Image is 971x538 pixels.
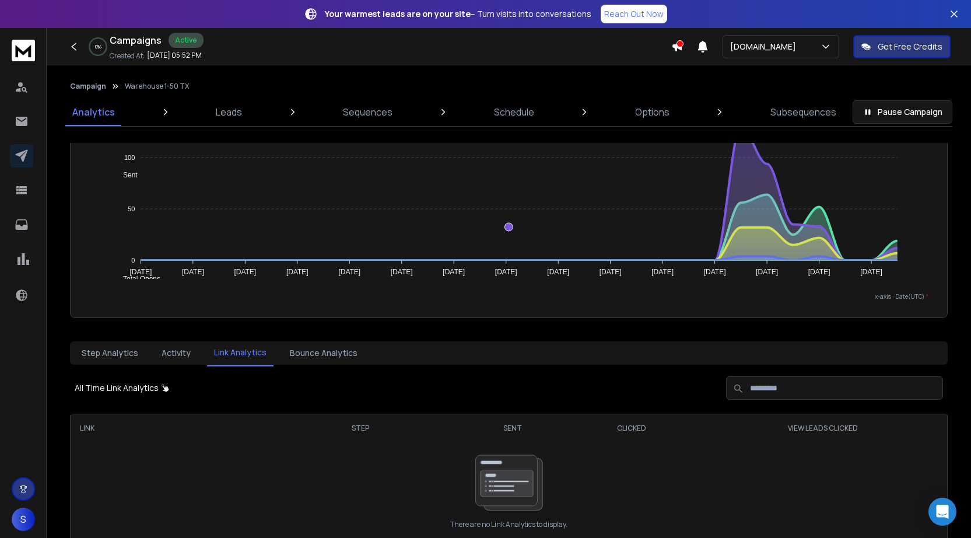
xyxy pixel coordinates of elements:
p: Sequences [343,105,392,119]
button: Step Analytics [75,340,145,366]
tspan: [DATE] [391,268,413,276]
tspan: [DATE] [808,268,830,276]
tspan: [DATE] [756,268,778,276]
tspan: [DATE] [860,268,882,276]
a: Reach Out Now [601,5,667,23]
a: Leads [209,98,249,126]
tspan: [DATE] [600,268,622,276]
button: Get Free Credits [853,35,951,58]
a: Subsequences [763,98,843,126]
th: SENT [460,414,565,442]
button: Pause Campaign [853,100,952,124]
p: [DOMAIN_NAME] [730,41,801,53]
p: Analytics [72,105,115,119]
tspan: 100 [124,154,135,161]
p: x-axis : Date(UTC) [89,292,928,301]
p: All Time Link Analytics [75,382,159,394]
tspan: [DATE] [182,268,204,276]
img: logo [12,40,35,61]
th: CLICKED [565,414,699,442]
button: Bounce Analytics [283,340,364,366]
p: Warehouse 1-50 TX [125,82,189,91]
p: There are no Link Analytics to display. [450,520,567,529]
p: 0 % [95,43,101,50]
a: Schedule [487,98,541,126]
th: LINK [71,414,333,442]
p: Reach Out Now [604,8,664,20]
tspan: 0 [131,257,135,264]
tspan: [DATE] [651,268,674,276]
tspan: [DATE] [495,268,517,276]
tspan: [DATE] [234,268,257,276]
tspan: [DATE] [547,268,569,276]
tspan: [DATE] [130,268,152,276]
th: STEP [333,414,460,442]
button: Activity [155,340,198,366]
p: Options [635,105,669,119]
p: – Turn visits into conversations [325,8,591,20]
h1: Campaigns [110,33,162,47]
p: [DATE] 05:52 PM [147,51,202,60]
tspan: [DATE] [704,268,726,276]
p: Schedule [494,105,534,119]
div: Open Intercom Messenger [928,498,956,526]
button: S [12,508,35,531]
a: Analytics [65,98,122,126]
button: Link Analytics [207,340,274,366]
p: Subsequences [770,105,836,119]
p: Get Free Credits [878,41,942,53]
span: Total Opens [114,275,160,283]
th: VIEW LEADS CLICKED [699,414,947,442]
tspan: [DATE] [286,268,309,276]
a: Options [628,98,676,126]
tspan: [DATE] [443,268,465,276]
a: Sequences [336,98,399,126]
tspan: 50 [128,205,135,212]
tspan: [DATE] [338,268,360,276]
button: Campaign [70,82,106,91]
p: Leads [216,105,242,119]
strong: Your warmest leads are on your site [325,8,471,19]
span: Sent [114,171,138,179]
div: Active [169,33,204,48]
p: Created At: [110,51,145,61]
